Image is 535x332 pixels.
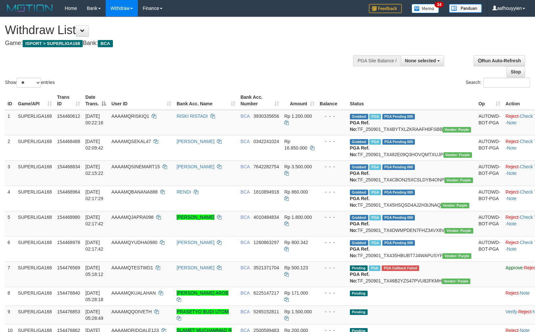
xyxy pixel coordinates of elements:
span: Rp 1.500.000 [284,309,312,314]
span: Rp 171.000 [284,290,308,296]
span: [DATE] 02:09:42 [85,139,103,151]
td: TF_250901_TX45HSQSD4AJ2H3IJNAQ [347,186,476,211]
td: 4 [5,186,15,211]
a: Approve [505,265,523,270]
th: Date Trans.: activate to sort column descending [83,91,109,110]
span: ISPORT > SUPERLIGA168 [23,40,83,47]
span: Marked by aafmaleo [369,265,380,271]
span: Copy 3930335656 to clipboard [253,114,279,119]
td: 3 [5,160,15,186]
td: AUTOWD-BOT-PGA [476,211,503,236]
a: Reject [505,215,519,220]
span: Copy 3521371704 to clipboard [253,265,279,270]
td: TF_250901_TX4BYTXLZKRAAFH0FSBB [347,110,476,135]
span: PGA Pending [382,215,415,220]
b: PGA Ref. No: [350,272,370,283]
span: PGA Pending [382,190,415,195]
img: panduan.png [449,4,482,13]
td: SUPERLIGA168 [15,186,55,211]
span: 34 [435,2,443,8]
img: Feedback.jpg [369,4,402,13]
span: 154476569 [57,265,80,270]
span: [DATE] 02:17:29 [85,189,103,201]
span: [DATE] 02:17:42 [85,240,103,252]
a: Reject [505,189,519,195]
img: Button%20Memo.svg [412,4,439,13]
th: Game/API: activate to sort column ascending [15,91,55,110]
td: SUPERLIGA168 [15,261,55,287]
th: Bank Acc. Name: activate to sort column ascending [174,91,238,110]
span: [DATE] 02:15:22 [85,164,103,176]
th: Op: activate to sort column ascending [476,91,503,110]
span: [DATE] 05:18:12 [85,265,103,277]
input: Search: [483,78,530,88]
h4: Game: Bank: [5,40,350,47]
div: - - - [320,264,345,271]
a: Note [507,145,517,151]
span: Rp 860.000 [284,189,308,195]
span: AAAAMQSINEMART15 [111,164,160,169]
span: [DATE] 02:17:42 [85,215,103,226]
td: TF_250901_TX46B2YZS47PVU82FKMH [347,261,476,287]
b: PGA Ref. No: [350,145,370,157]
span: Grabbed [350,164,368,170]
td: SUPERLIGA168 [15,211,55,236]
span: Copy 7642282754 to clipboard [253,164,279,169]
span: AAAAMQRISKIQ1 [111,114,149,119]
td: 9 [5,305,15,324]
span: Vendor URL: https://trx4.1velocity.biz [442,279,470,284]
td: AUTOWD-BOT-PGA [476,236,503,261]
span: Marked by aafchoeunmanni [369,240,381,246]
a: Reject [505,164,519,169]
a: Reject [505,240,519,245]
span: BCA [98,40,113,47]
a: Reject [505,290,519,296]
span: Pending [350,291,368,296]
span: 154468980 [57,215,80,220]
span: Copy 6225147217 to clipboard [253,290,279,296]
td: AUTOWD-BOT-PGA [476,160,503,186]
a: [PERSON_NAME] [177,265,214,270]
span: Vendor URL: https://trx4.1velocity.biz [441,203,469,208]
span: AAAAMQQOIVETH [111,309,152,314]
td: SUPERLIGA168 [15,287,55,305]
span: BCA [241,240,250,245]
span: Marked by aafnonsreyleab [369,114,381,119]
span: AAAAMQJAPRA098 [111,215,153,220]
span: Copy 0342241024 to clipboard [253,139,279,144]
span: 154468964 [57,189,80,195]
a: Run Auto-Refresh [474,55,525,66]
a: [PERSON_NAME] [177,215,214,220]
span: Copy 4010484834 to clipboard [253,215,279,220]
button: None selected [401,55,444,66]
label: Show entries [5,78,55,88]
select: Showentries [16,78,41,88]
span: Rp 1.200.000 [284,114,312,119]
th: Status [347,91,476,110]
span: Copy 1260863297 to clipboard [253,240,279,245]
span: Pending [350,265,368,271]
a: Note [507,221,517,226]
a: Stop [506,66,525,77]
td: SUPERLIGA168 [15,305,55,324]
span: AAAAMQTESTWD1 [111,265,153,270]
a: Reject [518,309,531,314]
span: Rp 16.850.000 [284,139,307,151]
span: Grabbed [350,190,368,195]
span: Vendor URL: https://trx4.1velocity.biz [442,253,471,259]
span: BCA [241,139,250,144]
h1: Withdraw List [5,24,350,37]
span: BCA [241,215,250,220]
span: PGA Pending [382,139,415,145]
a: Note [507,120,517,125]
th: Trans ID: activate to sort column ascending [54,91,83,110]
span: BCA [241,309,250,314]
th: Bank Acc. Number: activate to sort column ascending [238,91,282,110]
span: [DATE] 00:22:16 [85,114,103,125]
span: Grabbed [350,215,368,220]
td: 8 [5,287,15,305]
a: Note [520,290,530,296]
span: BCA [241,164,250,169]
b: PGA Ref. No: [350,120,370,132]
a: [PERSON_NAME] [177,164,214,169]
